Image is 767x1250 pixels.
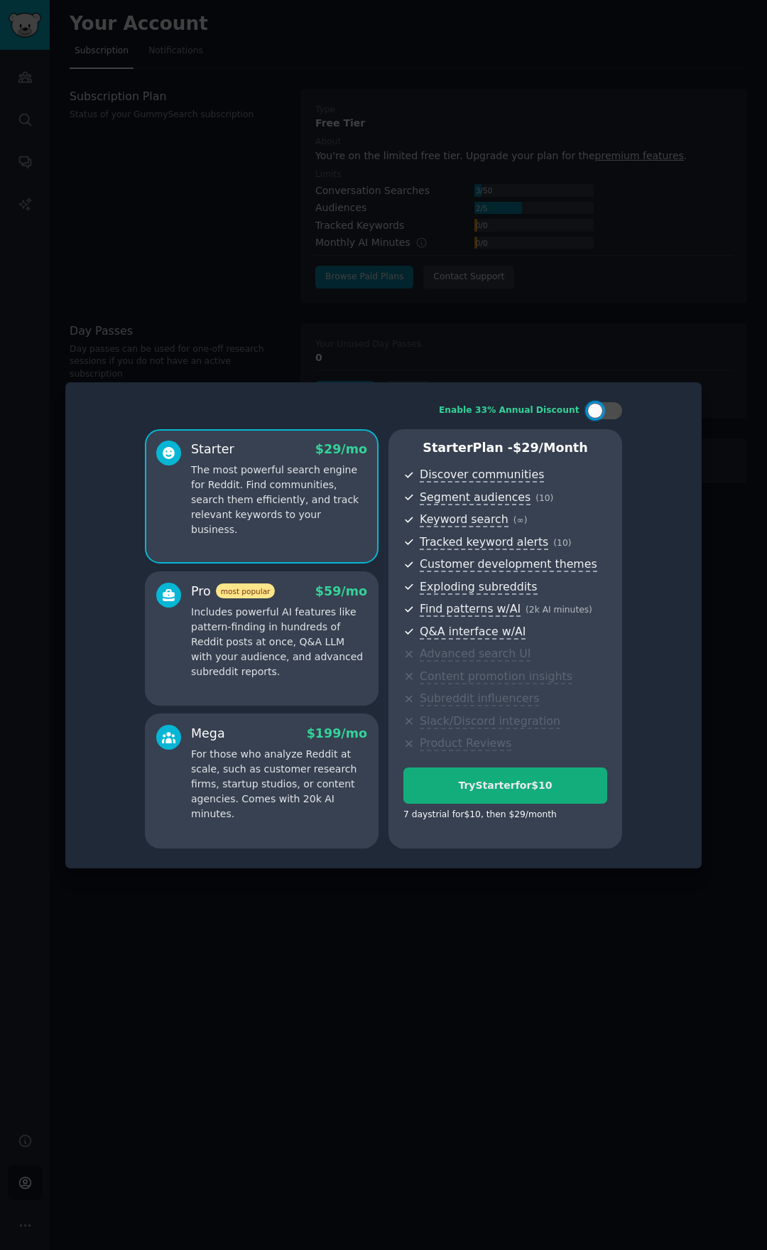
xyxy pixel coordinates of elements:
[315,442,367,456] span: $ 29 /mo
[513,515,528,525] span: ( ∞ )
[513,441,588,455] span: $ 29 /month
[191,605,367,679] p: Includes powerful AI features like pattern-finding in hundreds of Reddit posts at once, Q&A LLM w...
[420,512,508,527] span: Keyword search
[420,557,597,572] span: Customer development themes
[307,726,367,740] span: $ 199 /mo
[191,725,225,743] div: Mega
[439,404,580,417] div: Enable 33% Annual Discount
[191,583,275,600] div: Pro
[404,778,606,793] div: Try Starter for $10
[420,669,572,684] span: Content promotion insights
[420,625,526,640] span: Q&A interface w/AI
[420,490,531,505] span: Segment audiences
[420,580,537,595] span: Exploding subreddits
[535,493,553,503] span: ( 10 )
[191,463,367,537] p: The most powerful search engine for Reddit. Find communities, search them efficiently, and track ...
[420,535,548,550] span: Tracked keyword alerts
[420,736,511,751] span: Product Reviews
[403,767,607,804] button: TryStarterfor$10
[403,439,607,457] p: Starter Plan -
[216,583,276,598] span: most popular
[420,714,560,729] span: Slack/Discord integration
[420,602,521,617] span: Find patterns w/AI
[553,538,571,548] span: ( 10 )
[420,468,544,483] span: Discover communities
[191,747,367,821] p: For those who analyze Reddit at scale, such as customer research firms, startup studios, or conte...
[315,584,367,598] span: $ 59 /mo
[526,605,592,615] span: ( 2k AI minutes )
[191,441,234,458] div: Starter
[420,691,539,706] span: Subreddit influencers
[403,809,557,821] div: 7 days trial for $10 , then $ 29 /month
[420,647,531,662] span: Advanced search UI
